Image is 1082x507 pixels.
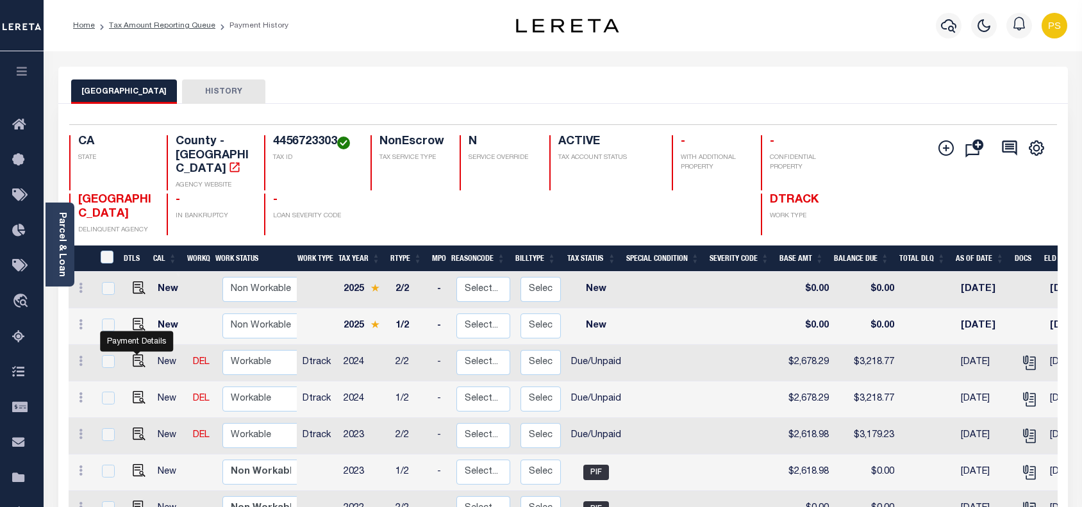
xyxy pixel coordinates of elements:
[119,245,148,272] th: DTLS
[779,345,834,381] td: $2,678.29
[834,381,899,418] td: $3,218.77
[390,381,432,418] td: 1/2
[704,245,774,272] th: Severity Code: activate to sort column ascending
[1010,245,1040,272] th: Docs
[779,272,834,308] td: $0.00
[390,345,432,381] td: 2/2
[956,308,1014,345] td: [DATE]
[182,79,265,104] button: HISTORY
[390,272,432,308] td: 2/2
[390,308,432,345] td: 1/2
[770,212,843,221] p: WORK TYPE
[78,194,151,220] span: [GEOGRAPHIC_DATA]
[292,245,333,272] th: Work Type
[93,245,119,272] th: &nbsp;
[338,308,390,345] td: 2025
[12,294,33,310] i: travel_explore
[338,272,390,308] td: 2025
[379,153,445,163] p: TAX SERVICE TYPE
[153,454,188,491] td: New
[273,194,278,206] span: -
[273,153,354,163] p: TAX ID
[78,226,151,235] p: DELINQUENT AGENCY
[176,194,180,206] span: -
[510,245,561,272] th: BillType: activate to sort column ascending
[176,212,249,221] p: IN BANKRUPTCY
[370,284,379,292] img: Star.svg
[446,245,510,272] th: ReasonCode: activate to sort column ascending
[71,79,177,104] button: [GEOGRAPHIC_DATA]
[390,418,432,454] td: 2/2
[297,381,338,418] td: Dtrack
[69,245,93,272] th: &nbsp;&nbsp;&nbsp;&nbsp;&nbsp;&nbsp;&nbsp;&nbsp;&nbsp;&nbsp;
[779,381,834,418] td: $2,678.29
[57,212,66,277] a: Parcel & Loan
[193,358,210,367] a: DEL
[834,345,899,381] td: $3,218.77
[338,381,390,418] td: 2024
[774,245,829,272] th: Base Amt: activate to sort column ascending
[297,418,338,454] td: Dtrack
[432,418,451,454] td: -
[148,245,182,272] th: CAL: activate to sort column ascending
[516,19,619,33] img: logo-dark.svg
[834,418,899,454] td: $3,179.23
[176,135,249,177] h4: County - [GEOGRAPHIC_DATA]
[432,345,451,381] td: -
[469,153,534,163] p: SERVICE OVERRIDE
[951,245,1010,272] th: As of Date: activate to sort column ascending
[829,245,894,272] th: Balance Due: activate to sort column ascending
[779,418,834,454] td: $2,618.98
[73,22,95,29] a: Home
[338,345,390,381] td: 2024
[770,136,774,147] span: -
[432,454,451,491] td: -
[109,22,215,29] a: Tax Amount Reporting Queue
[770,153,843,172] p: CONFIDENTIAL PROPERTY
[956,418,1014,454] td: [DATE]
[333,245,385,272] th: Tax Year: activate to sort column ascending
[681,136,685,147] span: -
[432,308,451,345] td: -
[100,331,173,352] div: Payment Details
[338,454,390,491] td: 2023
[770,194,819,206] span: DTRACK
[273,135,354,149] h4: 4456723303
[78,153,151,163] p: STATE
[956,454,1014,491] td: [DATE]
[153,381,188,418] td: New
[566,418,626,454] td: Due/Unpaid
[779,454,834,491] td: $2,618.98
[583,465,609,480] span: PIF
[338,418,390,454] td: 2023
[432,381,451,418] td: -
[193,394,210,403] a: DEL
[1042,13,1067,38] img: svg+xml;base64,PHN2ZyB4bWxucz0iaHR0cDovL3d3dy53My5vcmcvMjAwMC9zdmciIHBvaW50ZXItZXZlbnRzPSJub25lIi...
[566,381,626,418] td: Due/Unpaid
[153,308,188,345] td: New
[182,245,210,272] th: WorkQ
[469,135,534,149] h4: N
[427,245,446,272] th: MPO
[956,345,1014,381] td: [DATE]
[379,135,445,149] h4: NonEscrow
[834,272,899,308] td: $0.00
[390,454,432,491] td: 1/2
[558,135,656,149] h4: ACTIVE
[956,381,1014,418] td: [DATE]
[561,245,621,272] th: Tax Status: activate to sort column ascending
[385,245,427,272] th: RType: activate to sort column ascending
[193,431,210,440] a: DEL
[566,272,626,308] td: New
[370,320,379,329] img: Star.svg
[297,345,338,381] td: Dtrack
[894,245,951,272] th: Total DLQ: activate to sort column ascending
[621,245,704,272] th: Special Condition: activate to sort column ascending
[566,345,626,381] td: Due/Unpaid
[834,454,899,491] td: $0.00
[176,181,249,190] p: AGENCY WEBSITE
[153,345,188,381] td: New
[273,212,354,221] p: LOAN SEVERITY CODE
[558,153,656,163] p: TAX ACCOUNT STATUS
[153,272,188,308] td: New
